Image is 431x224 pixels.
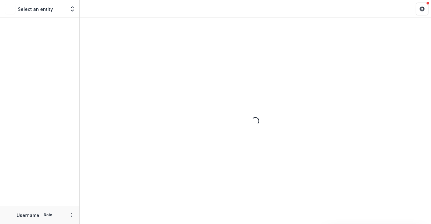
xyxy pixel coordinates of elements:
[68,211,76,219] button: More
[68,3,77,15] button: Open entity switcher
[416,3,428,15] button: Get Help
[17,212,39,219] p: Username
[42,212,54,218] p: Role
[18,6,53,12] p: Select an entity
